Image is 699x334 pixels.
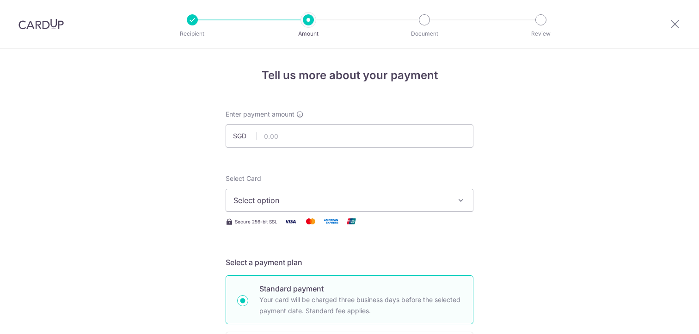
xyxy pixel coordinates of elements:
[233,195,449,206] span: Select option
[342,216,361,227] img: Union Pay
[301,216,320,227] img: Mastercard
[226,174,261,182] span: translation missing: en.payables.payment_networks.credit_card.summary.labels.select_card
[226,110,294,119] span: Enter payment amount
[226,257,473,268] h5: Select a payment plan
[226,67,473,84] h4: Tell us more about your payment
[390,29,459,38] p: Document
[322,216,340,227] img: American Express
[226,124,473,148] input: 0.00
[226,189,473,212] button: Select option
[281,216,300,227] img: Visa
[259,294,462,316] p: Your card will be charged three business days before the selected payment date. Standard fee appl...
[158,29,227,38] p: Recipient
[18,19,64,30] img: CardUp
[233,131,257,141] span: SGD
[507,29,575,38] p: Review
[274,29,343,38] p: Amount
[235,218,277,225] span: Secure 256-bit SSL
[259,283,462,294] p: Standard payment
